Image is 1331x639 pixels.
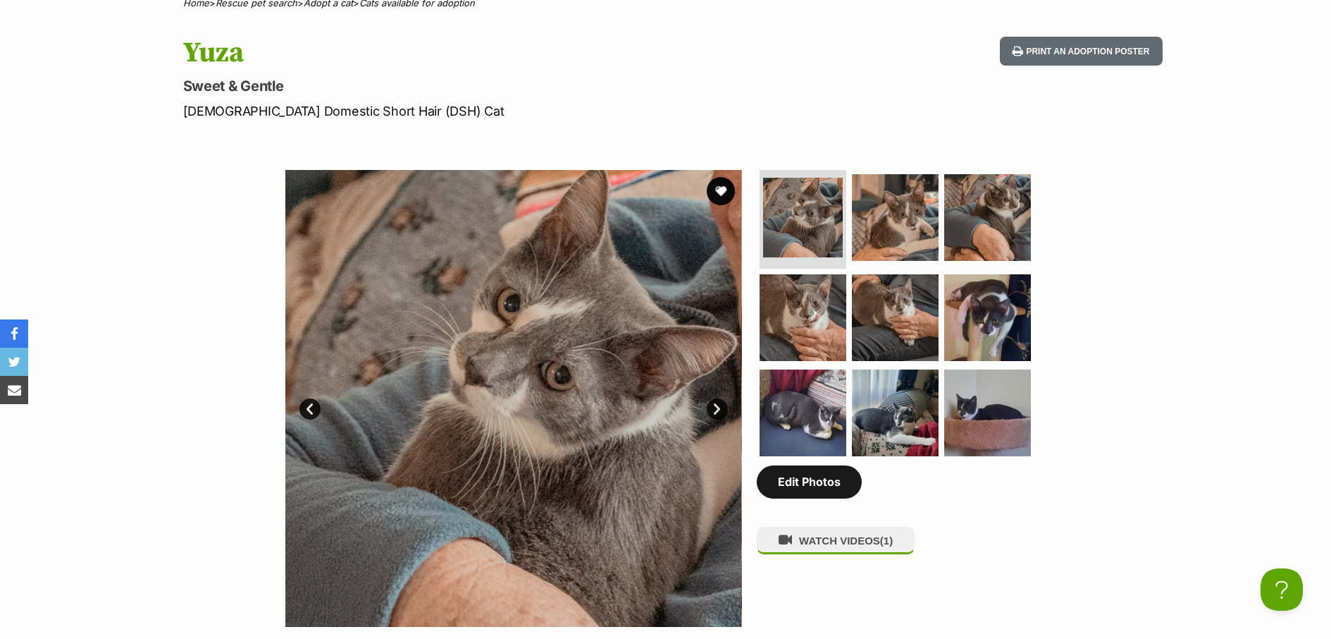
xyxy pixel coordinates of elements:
img: Photo of Yuza [852,174,939,261]
span: (1) [880,535,893,547]
img: Photo of Yuza [852,274,939,361]
a: Prev [299,398,321,420]
button: WATCH VIDEOS(1) [757,527,915,554]
button: favourite [707,177,735,205]
a: Next [707,398,728,420]
img: Photo of Yuza [944,174,1031,261]
img: Photo of Yuza [763,178,843,257]
img: Photo of Yuza [944,274,1031,361]
img: Photo of Yuza [760,370,846,456]
a: Edit Photos [757,465,862,498]
iframe: Help Scout Beacon - Open [1261,568,1303,611]
img: Photo of Yuza [852,370,939,456]
img: Photo of Yuza [285,170,742,627]
img: Photo of Yuza [741,170,1198,627]
p: Sweet & Gentle [183,76,779,96]
button: Print an adoption poster [1000,37,1162,66]
img: Photo of Yuza [944,370,1031,456]
p: [DEMOGRAPHIC_DATA] Domestic Short Hair (DSH) Cat [183,102,779,121]
img: Photo of Yuza [760,274,846,361]
h1: Yuza [183,37,779,69]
